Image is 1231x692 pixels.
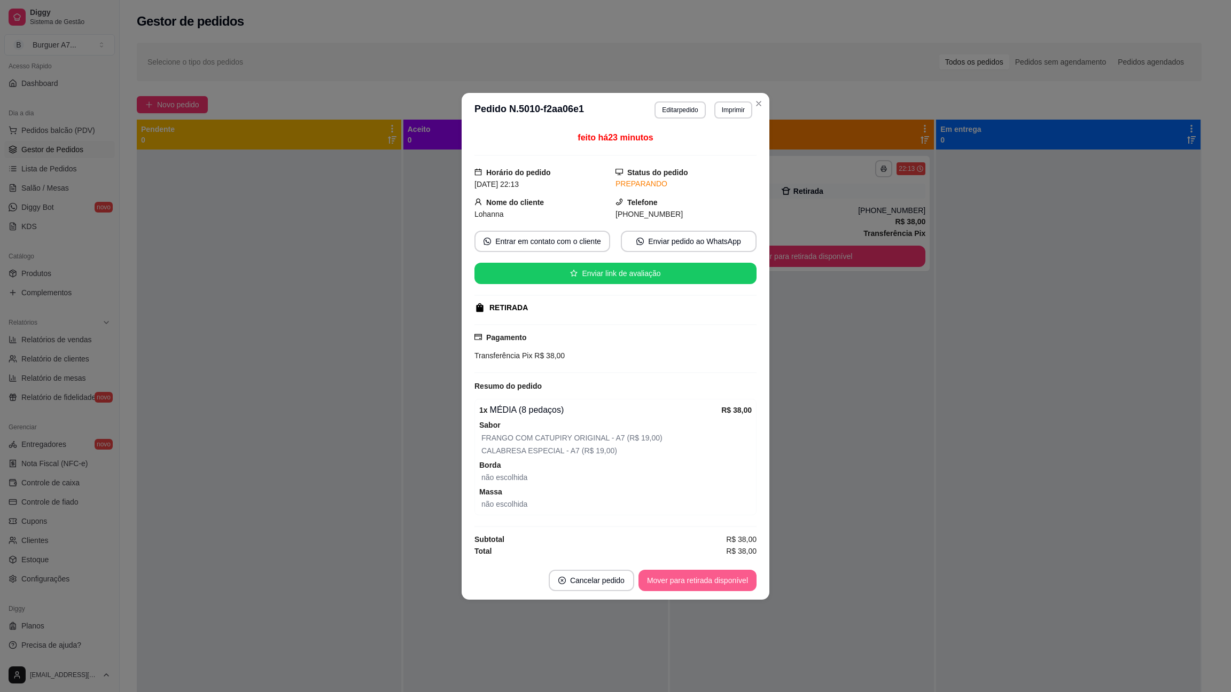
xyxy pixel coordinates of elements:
span: Lohanna [474,210,504,218]
strong: Nome do cliente [486,198,544,207]
span: Transferência Pix [474,351,532,360]
span: (R$ 19,00) [625,434,663,442]
button: Mover para retirada disponível [638,570,757,591]
strong: Borda [479,461,501,469]
span: calendar [474,168,482,176]
span: phone [615,198,623,206]
span: [PHONE_NUMBER] [615,210,683,218]
strong: Status do pedido [627,168,688,177]
strong: Horário do pedido [486,168,551,177]
span: star [570,270,578,277]
strong: Telefone [627,198,658,207]
strong: Subtotal [474,535,504,544]
button: starEnviar link de avaliação [474,263,757,284]
span: user [474,198,482,206]
span: (R$ 19,00) [580,446,617,455]
button: Editarpedido [655,101,705,119]
div: RETIRADA [489,302,528,313]
span: whats-app [636,238,644,245]
span: R$ 38,00 [726,533,757,545]
span: CALABRESA ESPECIAL - A7 [481,446,580,455]
span: [DATE] 22:13 [474,180,519,188]
button: whats-appEntrar em contato com o cliente [474,231,610,252]
span: não escolhida [481,500,527,508]
span: credit-card [474,333,482,341]
strong: Total [474,547,492,555]
strong: 1 x [479,406,488,414]
span: R$ 38,00 [532,351,565,360]
strong: Massa [479,487,502,496]
div: PREPARANDO [615,178,757,190]
span: não escolhida [481,473,527,482]
strong: Sabor [479,421,501,429]
span: close-circle [558,577,566,584]
button: Close [750,95,767,112]
span: FRANGO COM CATUPIRY ORIGINAL - A7 [481,434,625,442]
strong: R$ 38,00 [721,406,752,414]
span: R$ 38,00 [726,545,757,557]
h3: Pedido N. 5010-f2aa06e1 [474,101,584,119]
strong: Resumo do pedido [474,382,542,390]
span: desktop [615,168,623,176]
button: whats-appEnviar pedido ao WhatsApp [621,231,757,252]
div: MÉDIA (8 pedaços) [479,404,721,416]
span: feito há 23 minutos [578,133,653,142]
span: whats-app [484,238,491,245]
button: close-circleCancelar pedido [549,570,634,591]
strong: Pagamento [486,333,526,342]
button: Imprimir [714,101,752,119]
